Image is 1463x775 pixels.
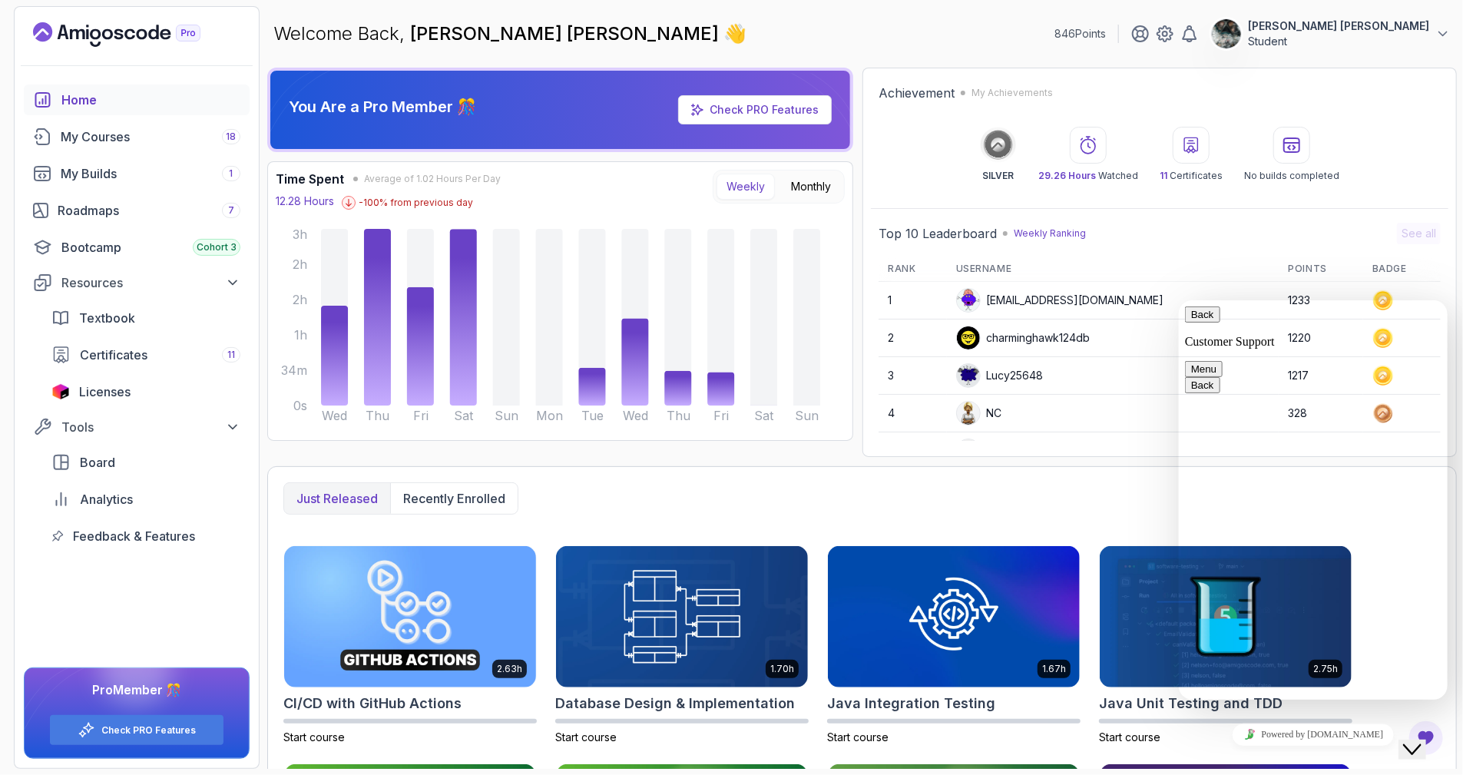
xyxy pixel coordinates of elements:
tspan: 2h [293,293,307,307]
p: You Are a Pro Member 🎊 [289,96,476,118]
button: Tools [24,413,250,441]
p: [PERSON_NAME] [PERSON_NAME] [1248,18,1429,34]
tspan: Sat [755,409,775,423]
tspan: 34m [281,363,307,378]
button: See all [1397,223,1441,244]
h3: Time Spent [276,170,344,188]
span: 7 [228,204,234,217]
h2: Database Design & Implementation [555,693,795,714]
button: Just released [284,483,390,514]
a: home [24,84,250,115]
tspan: 2h [293,257,307,272]
tspan: Thu [667,409,690,423]
p: 846 Points [1054,26,1106,41]
th: Rank [879,257,947,282]
div: charminghawk124db [956,326,1091,350]
span: Start course [1099,730,1160,744]
th: Username [947,257,1279,282]
h2: Java Integration Testing [827,693,995,714]
td: 1 [879,282,947,320]
p: 1.70h [770,663,794,675]
h2: CI/CD with GitHub Actions [283,693,462,714]
a: bootcamp [24,232,250,263]
span: Start course [555,730,617,744]
p: Watched [1038,170,1138,182]
iframe: chat widget [1179,717,1448,752]
span: 1 [230,167,233,180]
tspan: Tue [581,409,604,423]
a: Check PRO Features [678,95,832,124]
a: roadmaps [24,195,250,226]
p: 1.67h [1042,663,1066,675]
span: Feedback & Features [73,527,195,545]
a: board [42,447,250,478]
p: -100 % from previous day [359,197,473,209]
tspan: 0s [293,399,307,413]
img: Java Unit Testing and TDD card [1100,546,1352,687]
a: Landing page [33,22,236,47]
p: No builds completed [1244,170,1339,182]
th: Points [1279,257,1362,282]
button: Monthly [781,174,841,200]
a: Java Integration Testing card1.67hJava Integration TestingStart course [827,545,1081,745]
tspan: 3h [293,227,307,242]
p: Recently enrolled [403,489,505,508]
span: 29.26 Hours [1038,170,1096,181]
tspan: Sat [454,409,474,423]
span: 11 [1160,170,1167,181]
a: courses [24,121,250,152]
div: Bootcamp [61,238,240,257]
a: Check PRO Features [101,724,196,737]
span: [PERSON_NAME] [PERSON_NAME] [410,22,723,45]
button: Weekly [717,174,775,200]
div: Resources [61,273,240,292]
tspan: Sun [495,409,518,423]
div: Tools [61,418,240,436]
td: 1233 [1279,282,1362,320]
div: Lucy25648 [956,363,1044,388]
button: user profile image[PERSON_NAME] [PERSON_NAME]Student [1211,18,1451,49]
div: My Courses [61,128,240,146]
div: [EMAIL_ADDRESS][DOMAIN_NAME] [956,288,1164,313]
tspan: Fri [713,409,729,423]
img: Java Integration Testing card [828,546,1080,687]
img: user profile image [957,439,980,462]
button: Resources [24,269,250,296]
iframe: chat widget [1179,300,1448,700]
iframe: chat widget [1398,714,1448,760]
span: 👋 [723,22,746,46]
a: feedback [42,521,250,551]
tspan: 1h [294,328,307,343]
span: Textbook [79,309,135,327]
tspan: Fri [413,409,429,423]
img: user profile image [1212,19,1241,48]
span: Analytics [80,490,133,508]
img: default monster avatar [957,289,980,312]
p: Just released [296,489,378,508]
h2: Java Unit Testing and TDD [1099,693,1283,714]
span: Start course [827,730,889,744]
td: 3 [879,357,947,395]
span: Licenses [79,383,131,401]
button: Check PRO Features [49,714,224,746]
h2: Top 10 Leaderboard [879,224,997,243]
td: 4 [879,395,947,432]
span: Board [80,453,115,472]
tspan: Mon [536,409,563,423]
span: Average of 1.02 Hours Per Day [364,173,501,185]
a: Java Unit Testing and TDD card2.75hJava Unit Testing and TDDStart course [1099,545,1352,745]
a: Check PRO Features [710,103,819,116]
button: Recently enrolled [390,483,518,514]
span: Cohort 3 [197,241,237,253]
img: Database Design & Implementation card [556,546,808,687]
a: certificates [42,339,250,370]
a: Database Design & Implementation card1.70hDatabase Design & ImplementationStart course [555,545,809,745]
